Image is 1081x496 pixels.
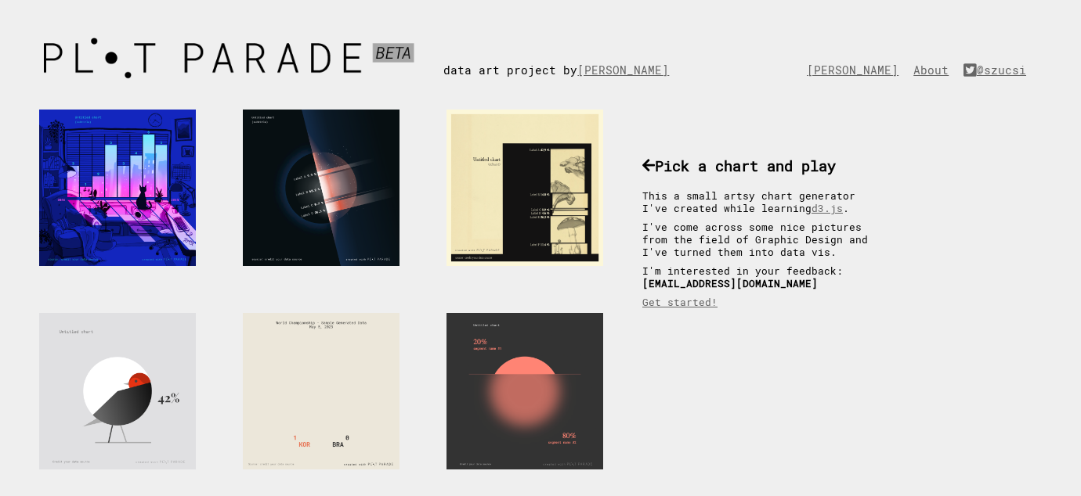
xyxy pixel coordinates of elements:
[443,31,692,77] div: data art project by
[642,277,818,289] b: [EMAIL_ADDRESS][DOMAIN_NAME]
[642,264,885,289] p: I'm interested in your feedback:
[812,202,843,214] a: d3.js
[642,296,718,308] a: Get started!
[642,156,885,175] h3: Pick a chart and play
[963,63,1034,77] a: @szucsi
[913,63,956,77] a: About
[807,63,906,77] a: [PERSON_NAME]
[642,221,885,258] p: I've come across some nice pictures from the field of Graphic Design and I've turned them into da...
[577,63,677,77] a: [PERSON_NAME]
[642,189,885,214] p: This a small artsy chart generator I've created while learning .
